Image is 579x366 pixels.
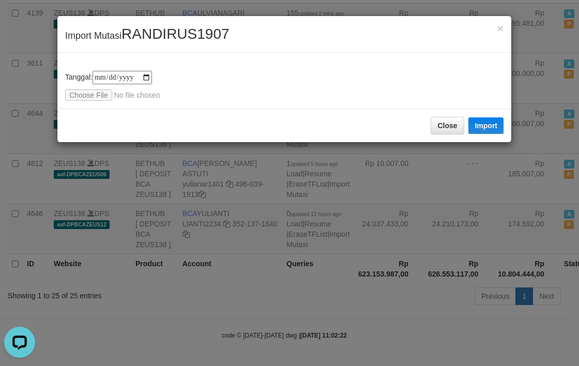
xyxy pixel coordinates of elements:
button: Close [431,117,464,134]
div: Tanggal: [65,71,504,101]
span: RANDIRUS1907 [121,26,230,42]
button: Import [468,117,504,134]
button: Close [497,23,504,34]
button: Open LiveChat chat widget [4,4,35,35]
span: Import Mutasi [65,30,230,41]
span: × [497,22,504,34]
